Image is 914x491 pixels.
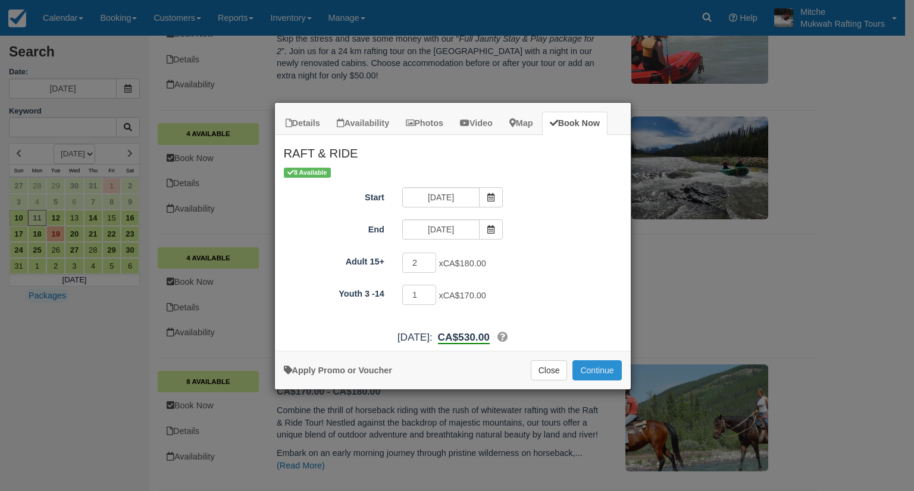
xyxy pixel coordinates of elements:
div: [DATE]: [275,330,631,345]
button: Add to Booking [572,360,621,380]
label: Youth 3 -14 [275,284,393,300]
label: Start [275,187,393,204]
a: Availability [329,112,397,135]
div: Item Modal [275,135,631,345]
a: Book Now [542,112,608,135]
input: Youth 3 -14 [402,285,437,305]
span: x [439,291,486,300]
span: CA$170.00 [443,291,486,300]
span: CA$530.00 [438,331,490,343]
a: Video [452,112,500,135]
span: 8 Available [284,168,331,178]
a: Apply Voucher [284,366,392,375]
button: Close [531,360,568,380]
a: Details [278,112,328,135]
label: Adult 15+ [275,251,393,268]
label: End [275,219,393,236]
span: x [439,259,486,268]
span: CA$180.00 [443,259,486,268]
h2: RAFT & RIDE [275,135,631,166]
input: Adult 15+ [402,253,437,273]
a: Map [502,112,541,135]
a: Photos [398,112,451,135]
